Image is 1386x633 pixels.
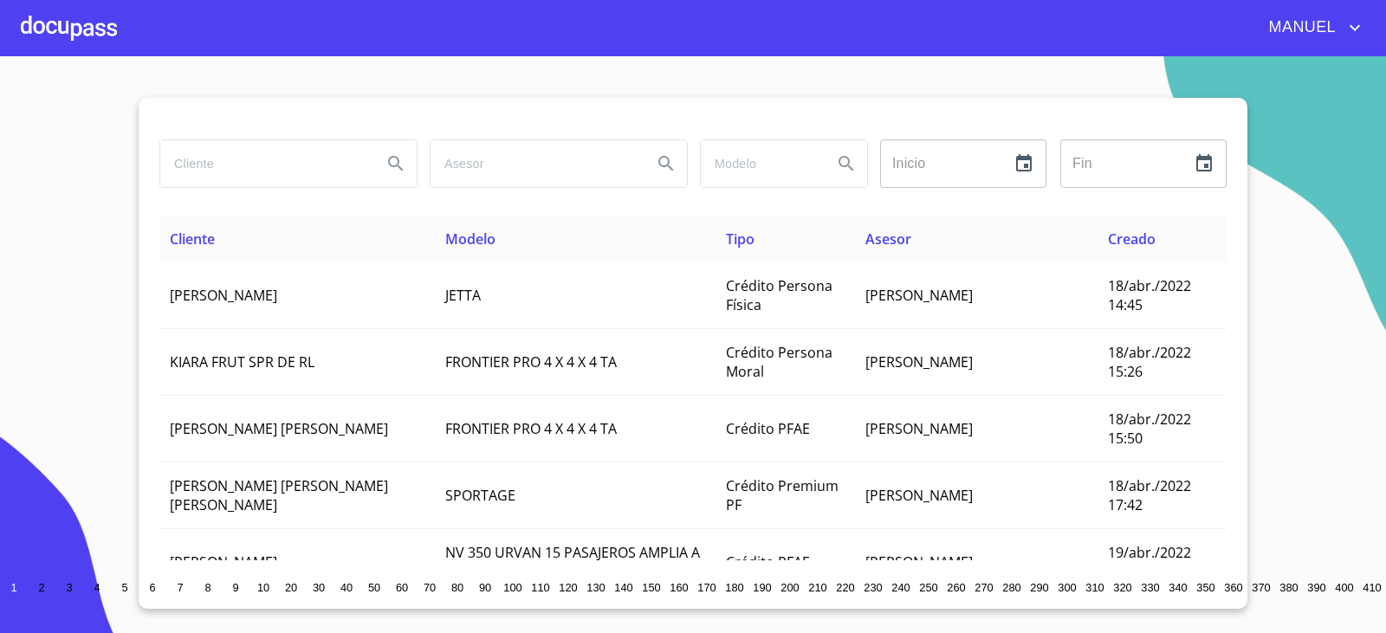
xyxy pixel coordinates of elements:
input: search [160,140,368,187]
span: 20 [285,581,297,594]
button: 20 [277,574,305,602]
span: 18/abr./2022 14:45 [1108,276,1191,314]
button: 6 [139,574,166,602]
button: 7 [166,574,194,602]
span: Crédito Premium PF [726,476,839,514]
button: Search [826,143,867,184]
button: 150 [638,574,665,602]
input: search [701,140,819,187]
button: 270 [970,574,998,602]
button: 230 [859,574,887,602]
button: 50 [360,574,388,602]
span: 6 [149,581,155,594]
span: 260 [947,581,965,594]
span: 330 [1141,581,1159,594]
button: 280 [998,574,1026,602]
button: 370 [1247,574,1275,602]
span: 390 [1307,581,1325,594]
span: 18/abr./2022 15:50 [1108,410,1191,448]
span: MANUEL [1256,14,1344,42]
button: 180 [721,574,748,602]
span: 280 [1002,581,1020,594]
span: KIARA FRUT SPR DE RL [170,352,314,371]
span: Crédito Persona Física [726,276,832,314]
button: 10 [249,574,277,602]
span: 110 [531,581,549,594]
button: 70 [416,574,444,602]
button: 200 [776,574,804,602]
span: 1 [10,581,16,594]
span: 5 [121,581,127,594]
span: 400 [1335,581,1353,594]
button: 3 [55,574,83,602]
button: 8 [194,574,222,602]
button: 120 [554,574,582,602]
span: Creado [1108,229,1156,249]
span: Crédito Persona Moral [726,343,832,381]
span: 3 [66,581,72,594]
button: 30 [305,574,333,602]
span: [PERSON_NAME] [865,552,973,572]
button: 350 [1192,574,1220,602]
span: [PERSON_NAME] [PERSON_NAME] [170,419,388,438]
button: 100 [499,574,527,602]
span: 30 [313,581,325,594]
button: 170 [693,574,721,602]
button: 340 [1164,574,1192,602]
button: 250 [915,574,942,602]
span: 100 [503,581,521,594]
button: 90 [471,574,499,602]
span: Tipo [726,229,755,249]
span: [PERSON_NAME] [865,286,973,305]
span: Crédito PFAE [726,419,810,438]
button: 310 [1081,574,1109,602]
button: 110 [527,574,554,602]
span: 150 [642,581,660,594]
button: 390 [1303,574,1331,602]
span: 320 [1113,581,1131,594]
button: 290 [1026,574,1053,602]
span: Modelo [445,229,495,249]
span: 380 [1279,581,1298,594]
span: 120 [559,581,577,594]
span: 130 [586,581,605,594]
span: 80 [451,581,463,594]
span: SPORTAGE [445,486,515,505]
span: 19/abr./2022 13:20 [1108,543,1191,581]
button: 300 [1053,574,1081,602]
span: 9 [232,581,238,594]
button: 220 [832,574,859,602]
span: Cliente [170,229,215,249]
button: 380 [1275,574,1303,602]
button: 400 [1331,574,1358,602]
span: 90 [479,581,491,594]
span: 190 [753,581,771,594]
span: 290 [1030,581,1048,594]
button: 130 [582,574,610,602]
button: 360 [1220,574,1247,602]
span: 18/abr./2022 15:26 [1108,343,1191,381]
span: 360 [1224,581,1242,594]
span: 180 [725,581,743,594]
button: 80 [444,574,471,602]
span: 300 [1058,581,1076,594]
span: 4 [94,581,100,594]
button: 330 [1137,574,1164,602]
span: 8 [204,581,210,594]
span: 10 [257,581,269,594]
button: 4 [83,574,111,602]
span: 340 [1169,581,1187,594]
button: 210 [804,574,832,602]
button: 140 [610,574,638,602]
button: 9 [222,574,249,602]
span: Crédito PFAE [726,552,810,572]
span: [PERSON_NAME] [865,352,973,371]
button: 60 [388,574,416,602]
span: 350 [1196,581,1214,594]
button: 260 [942,574,970,602]
span: [PERSON_NAME] [170,286,277,305]
span: 70 [424,581,436,594]
span: 7 [177,581,183,594]
button: 240 [887,574,915,602]
span: 410 [1363,581,1381,594]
